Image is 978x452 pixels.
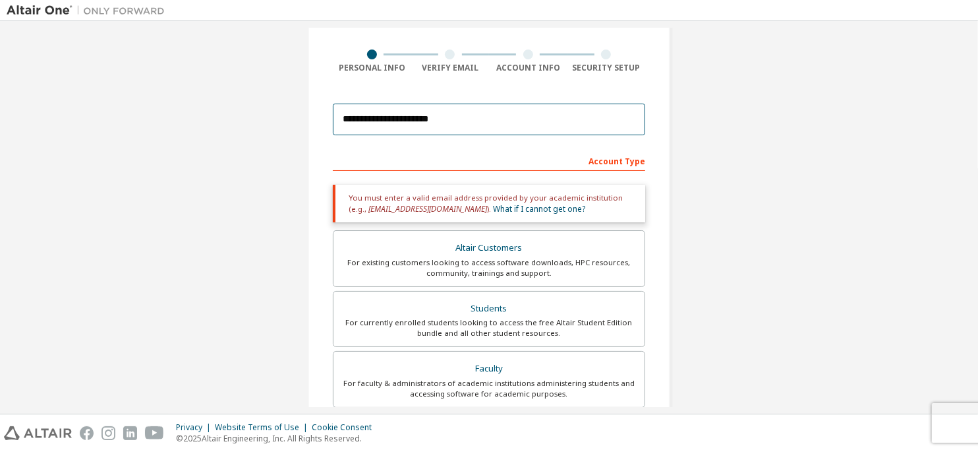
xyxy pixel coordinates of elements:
div: You must enter a valid email address provided by your academic institution (e.g., ). [333,185,645,222]
div: Personal Info [333,63,411,73]
div: Verify Email [411,63,490,73]
div: Altair Customers [341,239,637,257]
img: linkedin.svg [123,426,137,440]
div: Students [341,300,637,318]
a: What if I cannot get one? [493,203,585,214]
div: Security Setup [567,63,646,73]
div: Website Terms of Use [215,422,312,433]
span: [EMAIL_ADDRESS][DOMAIN_NAME] [368,203,487,214]
img: Altair One [7,4,171,17]
div: Privacy [176,422,215,433]
div: Account Type [333,150,645,171]
div: For currently enrolled students looking to access the free Altair Student Edition bundle and all ... [341,317,637,339]
div: Faculty [341,360,637,378]
img: youtube.svg [145,426,164,440]
div: For faculty & administrators of academic institutions administering students and accessing softwa... [341,378,637,399]
p: © 2025 Altair Engineering, Inc. All Rights Reserved. [176,433,380,444]
div: Account Info [489,63,567,73]
img: altair_logo.svg [4,426,72,440]
img: instagram.svg [101,426,115,440]
div: For existing customers looking to access software downloads, HPC resources, community, trainings ... [341,257,637,278]
div: Cookie Consent [312,422,380,433]
img: facebook.svg [80,426,94,440]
